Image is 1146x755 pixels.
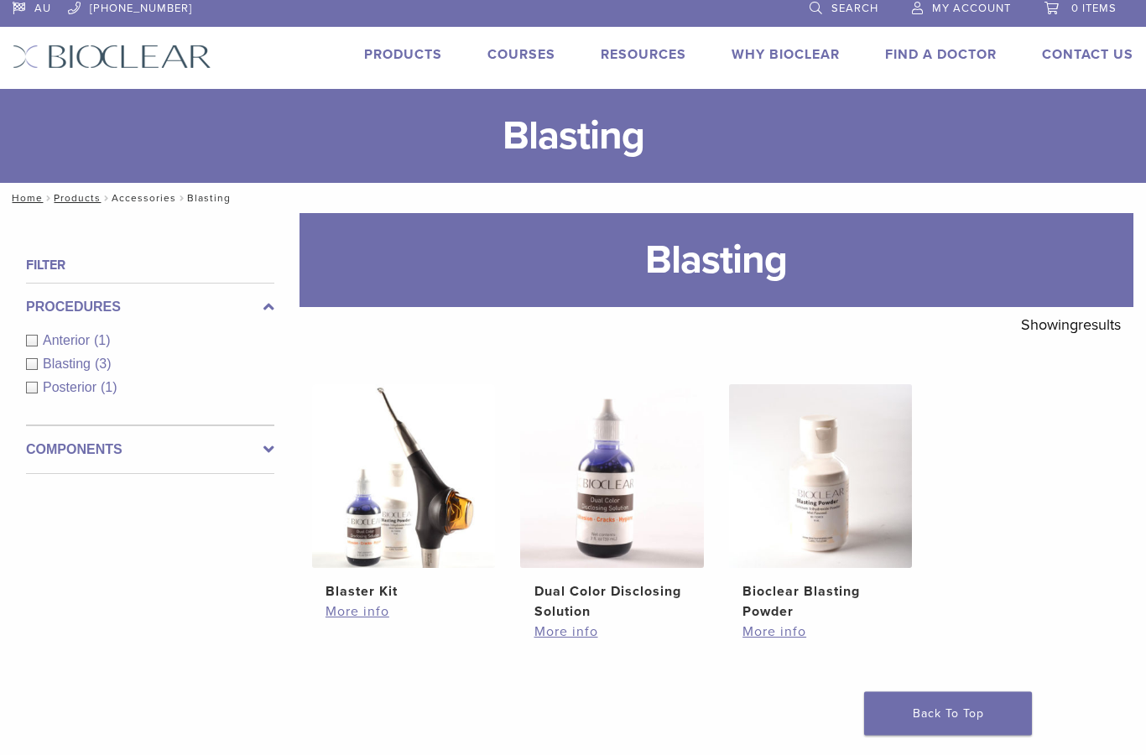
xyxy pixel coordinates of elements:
[864,692,1032,736] a: Back To Top
[95,357,112,372] span: (3)
[26,440,274,461] label: Components
[43,381,101,395] span: Posterior
[742,582,899,622] h2: Bioclear Blasting Powder
[732,47,840,64] a: Why Bioclear
[534,622,690,643] a: More info
[13,45,211,70] img: Bioclear
[26,256,274,276] h4: Filter
[101,195,112,203] span: /
[43,334,94,348] span: Anterior
[364,47,442,64] a: Products
[326,602,482,622] a: More info
[520,385,704,622] a: Dual Color Disclosing SolutionDual Color Disclosing Solution
[487,47,555,64] a: Courses
[54,193,101,205] a: Products
[43,195,54,203] span: /
[312,385,496,569] img: Blaster Kit
[300,214,1134,308] h1: Blasting
[112,193,176,205] a: Accessories
[7,193,43,205] a: Home
[1042,47,1133,64] a: Contact Us
[312,385,496,602] a: Blaster KitBlaster Kit
[932,3,1011,16] span: My Account
[831,3,878,16] span: Search
[885,47,997,64] a: Find A Doctor
[601,47,686,64] a: Resources
[1021,308,1121,343] p: Showing results
[43,357,95,372] span: Blasting
[1071,3,1117,16] span: 0 items
[742,622,899,643] a: More info
[520,385,704,569] img: Dual Color Disclosing Solution
[534,582,690,622] h2: Dual Color Disclosing Solution
[26,298,274,318] label: Procedures
[176,195,187,203] span: /
[94,334,111,348] span: (1)
[326,582,482,602] h2: Blaster Kit
[729,385,913,622] a: Bioclear Blasting PowderBioclear Blasting Powder
[729,385,913,569] img: Bioclear Blasting Powder
[101,381,117,395] span: (1)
